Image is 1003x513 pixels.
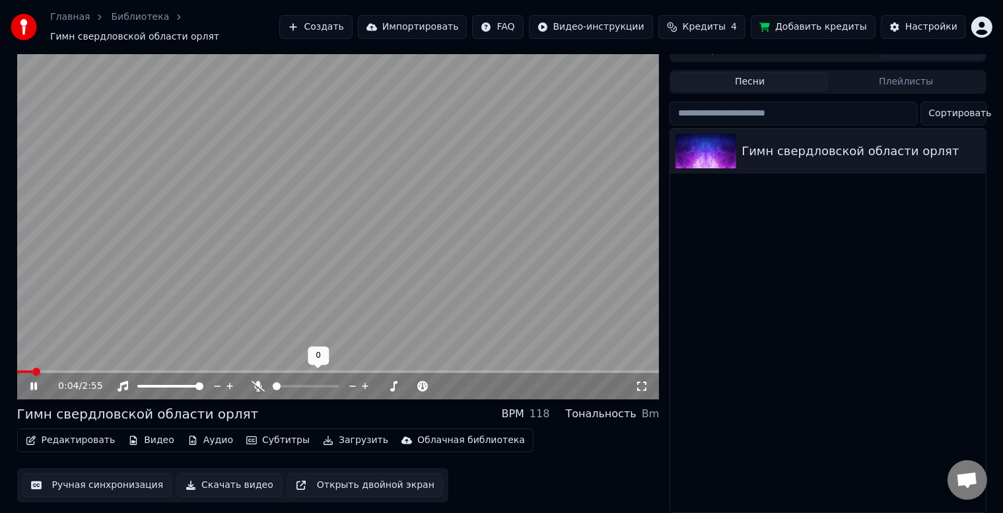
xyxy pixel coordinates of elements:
span: 4 [731,20,737,34]
button: Загрузить [318,431,394,450]
span: Кредиты [683,20,726,34]
div: Настройки [905,20,957,34]
a: Библиотека [111,11,169,24]
button: Аудио [182,431,238,450]
button: Видео [123,431,180,450]
span: 0:04 [58,380,79,393]
button: Видео-инструкции [529,15,653,39]
button: Скачать видео [177,473,282,497]
nav: breadcrumb [50,11,279,44]
button: Ручная синхронизация [22,473,172,497]
div: BPM [502,406,524,422]
div: 118 [530,406,550,422]
span: Гимн свердловской области орлят [50,30,219,44]
button: Редактировать [20,431,121,450]
div: Гимн свердловской области орлят [17,405,259,423]
img: youka [11,14,37,40]
span: Сортировать [929,107,992,120]
button: Открыть двойной экран [287,473,443,497]
button: Создать [279,15,352,39]
div: Тональность [566,406,637,422]
div: Облачная библиотека [417,434,525,447]
button: Добавить кредиты [751,15,876,39]
a: Главная [50,11,90,24]
button: Настройки [881,15,966,39]
div: Bm [642,406,660,422]
button: Кредиты4 [658,15,745,39]
button: Субтитры [241,431,315,450]
a: Открытый чат [948,460,987,500]
span: 2:55 [82,380,102,393]
div: / [58,380,90,393]
div: 0 [308,347,329,365]
button: FAQ [472,15,523,39]
button: Импортировать [358,15,467,39]
button: Плейлисты [828,72,985,91]
button: Песни [672,72,828,91]
div: Гимн свердловской области орлят [742,142,980,160]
